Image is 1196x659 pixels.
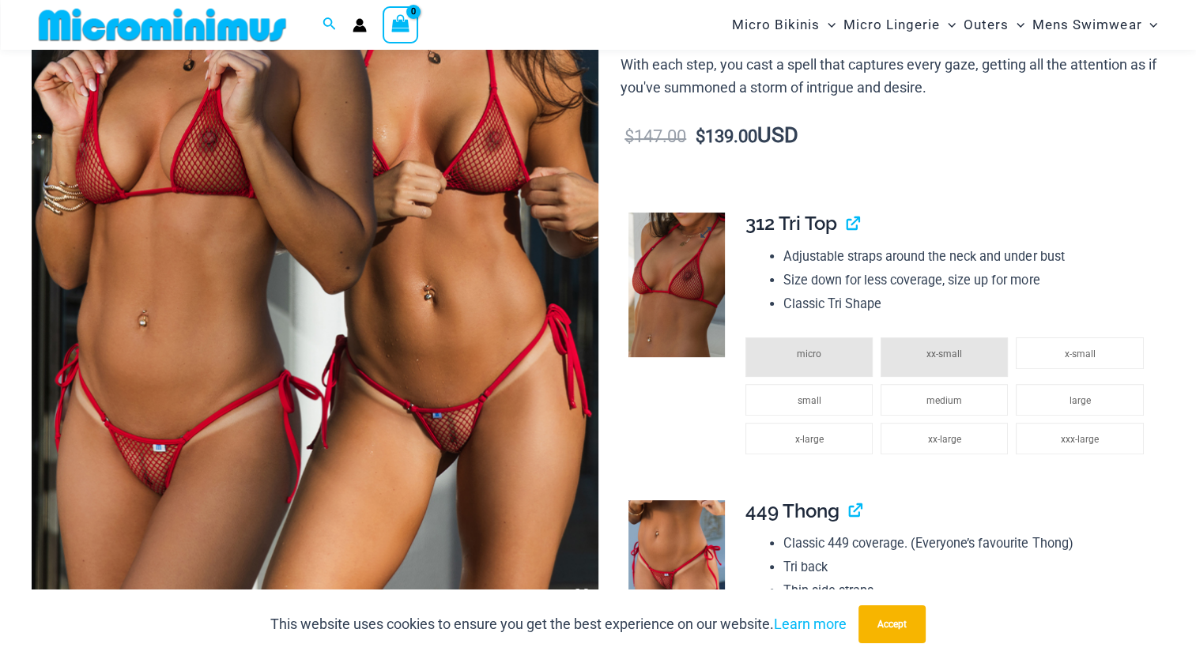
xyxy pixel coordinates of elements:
[732,5,820,45] span: Micro Bikinis
[745,499,839,522] span: 449 Thong
[940,5,956,45] span: Menu Toggle
[783,579,1151,603] li: Thin side straps
[1141,5,1157,45] span: Menu Toggle
[797,348,821,360] span: micro
[928,434,961,445] span: xx-large
[839,5,960,45] a: Micro LingerieMenu ToggleMenu Toggle
[628,500,724,644] img: Summer Storm Red 449 Thong
[353,18,367,32] a: Account icon link
[323,15,337,35] a: Search icon link
[794,434,823,445] span: x-large
[797,395,821,406] span: small
[745,423,873,454] li: x-large
[926,348,962,360] span: xx-small
[745,337,873,377] li: micro
[858,605,926,643] button: Accept
[696,126,757,146] bdi: 139.00
[964,5,1009,45] span: Outers
[881,337,1008,377] li: xx-small
[881,423,1008,454] li: xx-large
[270,612,847,636] p: This website uses cookies to ensure you get the best experience on our website.
[960,5,1028,45] a: OutersMenu ToggleMenu Toggle
[745,212,837,235] span: 312 Tri Top
[926,395,962,406] span: medium
[843,5,940,45] span: Micro Lingerie
[628,213,724,356] img: Summer Storm Red 312 Tri Top
[783,532,1151,555] li: Classic 449 coverage. (Everyone’s favourite Thong)
[783,555,1151,579] li: Tri back
[1016,337,1143,369] li: x-small
[745,384,873,416] li: small
[383,6,419,43] a: View Shopping Cart, empty
[881,384,1008,416] li: medium
[32,7,292,43] img: MM SHOP LOGO FLAT
[624,126,634,146] span: $
[1028,5,1161,45] a: Mens SwimwearMenu ToggleMenu Toggle
[783,269,1151,292] li: Size down for less coverage, size up for more
[1016,384,1143,416] li: large
[1016,423,1143,454] li: xxx-large
[820,5,836,45] span: Menu Toggle
[696,126,705,146] span: $
[783,245,1151,269] li: Adjustable straps around the neck and under bust
[624,126,686,146] bdi: 147.00
[726,2,1164,47] nav: Site Navigation
[774,616,847,632] a: Learn more
[1070,395,1091,406] span: large
[783,292,1151,316] li: Classic Tri Shape
[1065,348,1096,360] span: x-small
[1032,5,1141,45] span: Mens Swimwear
[1061,434,1099,445] span: xxx-large
[1009,5,1024,45] span: Menu Toggle
[621,124,1164,149] p: USD
[728,5,839,45] a: Micro BikinisMenu ToggleMenu Toggle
